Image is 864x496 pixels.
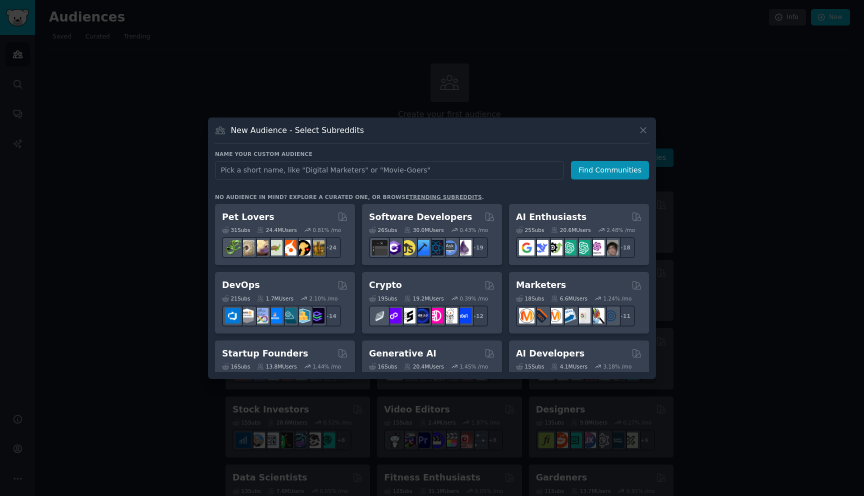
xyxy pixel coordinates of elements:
div: 0.81 % /mo [312,226,341,233]
div: 31 Sub s [222,226,250,233]
div: 16 Sub s [222,363,250,370]
div: 1.45 % /mo [459,363,488,370]
img: MarketingResearch [589,308,604,323]
div: No audience in mind? Explore a curated one, or browse . [215,193,484,200]
img: learnjavascript [400,240,415,255]
img: defi_ [456,308,471,323]
img: cockatiel [281,240,296,255]
div: 30.0M Users [404,226,443,233]
div: 2.48 % /mo [606,226,635,233]
div: 25 Sub s [516,226,544,233]
img: OpenAIDev [589,240,604,255]
img: aws_cdk [295,308,310,323]
img: iOSProgramming [414,240,429,255]
img: leopardgeckos [253,240,268,255]
div: + 11 [614,305,635,326]
div: 13.8M Users [257,363,296,370]
h2: DevOps [222,279,260,291]
img: ballpython [239,240,254,255]
div: 0.39 % /mo [459,295,488,302]
img: AskMarketing [547,308,562,323]
h2: Marketers [516,279,566,291]
div: + 12 [467,305,488,326]
h2: Crypto [369,279,402,291]
h3: New Audience - Select Subreddits [231,125,364,135]
div: 0.43 % /mo [459,226,488,233]
img: ArtificalIntelligence [603,240,618,255]
div: 1.7M Users [257,295,293,302]
img: Emailmarketing [561,308,576,323]
img: googleads [575,308,590,323]
img: AskComputerScience [442,240,457,255]
img: CryptoNews [442,308,457,323]
div: 2.10 % /mo [309,295,338,302]
img: content_marketing [519,308,534,323]
a: trending subreddits [409,194,481,200]
div: 3.18 % /mo [603,363,632,370]
div: 19 Sub s [369,295,397,302]
div: 16 Sub s [369,363,397,370]
div: 1.24 % /mo [603,295,632,302]
img: OnlineMarketing [603,308,618,323]
img: ethfinance [372,308,387,323]
div: 19.2M Users [404,295,443,302]
img: turtle [267,240,282,255]
img: GoogleGeminiAI [519,240,534,255]
img: DevOpsLinks [267,308,282,323]
h2: AI Developers [516,347,584,360]
div: 24.4M Users [257,226,296,233]
img: chatgpt_promptDesign [561,240,576,255]
div: 20.6M Users [551,226,590,233]
img: software [372,240,387,255]
div: + 18 [614,237,635,258]
div: 6.6M Users [551,295,587,302]
h3: Name your custom audience [215,150,649,157]
div: 15 Sub s [516,363,544,370]
img: dogbreed [309,240,324,255]
div: 26 Sub s [369,226,397,233]
img: platformengineering [281,308,296,323]
img: PetAdvice [295,240,310,255]
h2: Generative AI [369,347,436,360]
div: 21 Sub s [222,295,250,302]
img: azuredevops [225,308,240,323]
img: chatgpt_prompts_ [575,240,590,255]
button: Find Communities [571,161,649,179]
img: elixir [456,240,471,255]
h2: AI Enthusiasts [516,211,586,223]
img: DeepSeek [533,240,548,255]
img: AWS_Certified_Experts [239,308,254,323]
div: 4.1M Users [551,363,587,370]
img: 0xPolygon [386,308,401,323]
img: Docker_DevOps [253,308,268,323]
h2: Startup Founders [222,347,308,360]
div: 20.4M Users [404,363,443,370]
img: reactnative [428,240,443,255]
img: ethstaker [400,308,415,323]
h2: Pet Lovers [222,211,274,223]
img: defiblockchain [428,308,443,323]
div: 1.44 % /mo [312,363,341,370]
img: herpetology [225,240,240,255]
img: PlatformEngineers [309,308,324,323]
img: bigseo [533,308,548,323]
div: + 24 [320,237,341,258]
img: web3 [414,308,429,323]
h2: Software Developers [369,211,472,223]
div: 18 Sub s [516,295,544,302]
div: + 14 [320,305,341,326]
div: + 19 [467,237,488,258]
input: Pick a short name, like "Digital Marketers" or "Movie-Goers" [215,161,564,179]
img: csharp [386,240,401,255]
img: AItoolsCatalog [547,240,562,255]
